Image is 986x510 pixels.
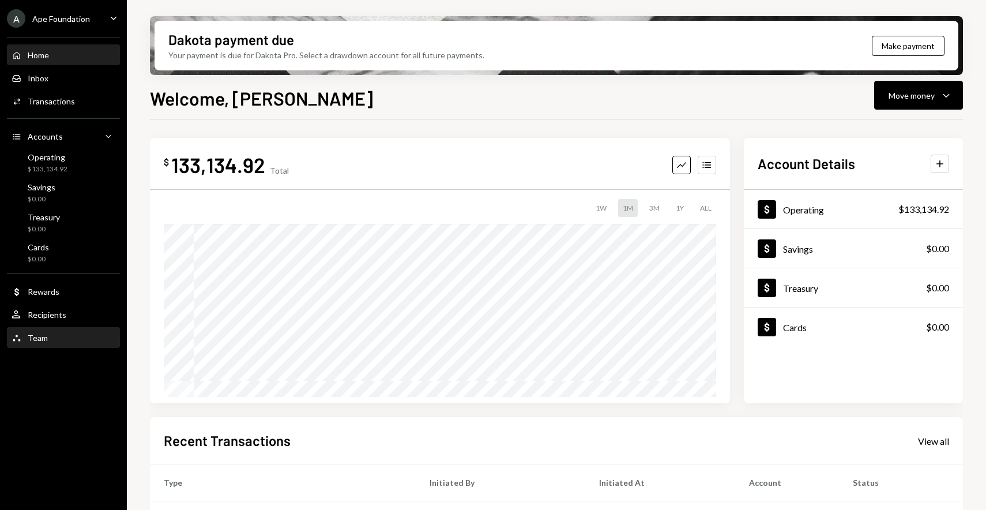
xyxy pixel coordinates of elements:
[783,322,807,333] div: Cards
[164,431,291,450] h2: Recent Transactions
[28,194,55,204] div: $0.00
[150,464,416,501] th: Type
[150,87,373,110] h1: Welcome, [PERSON_NAME]
[744,190,963,228] a: Operating$133,134.92
[28,164,67,174] div: $133,134.92
[898,202,949,216] div: $133,134.92
[695,199,716,217] div: ALL
[783,243,813,254] div: Savings
[7,91,120,111] a: Transactions
[926,242,949,256] div: $0.00
[28,96,75,106] div: Transactions
[28,182,55,192] div: Savings
[926,281,949,295] div: $0.00
[7,327,120,348] a: Team
[7,149,120,177] a: Operating$133,134.92
[7,67,120,88] a: Inbox
[783,283,818,294] div: Treasury
[918,436,949,447] div: View all
[591,199,611,217] div: 1W
[839,464,963,501] th: Status
[7,239,120,267] a: Cards$0.00
[28,224,60,234] div: $0.00
[270,166,289,175] div: Total
[171,152,265,178] div: 133,134.92
[7,209,120,237] a: Treasury$0.00
[889,89,935,102] div: Move money
[416,464,585,501] th: Initiated By
[926,320,949,334] div: $0.00
[744,268,963,307] a: Treasury$0.00
[28,73,48,83] div: Inbox
[28,287,59,297] div: Rewards
[744,229,963,268] a: Savings$0.00
[28,212,60,222] div: Treasury
[7,126,120,147] a: Accounts
[28,50,49,60] div: Home
[28,310,66,320] div: Recipients
[744,307,963,346] a: Cards$0.00
[7,44,120,65] a: Home
[28,254,49,264] div: $0.00
[7,179,120,207] a: Savings$0.00
[28,152,67,162] div: Operating
[164,156,169,168] div: $
[168,49,484,61] div: Your payment is due for Dakota Pro. Select a drawdown account for all future payments.
[872,36,944,56] button: Make payment
[7,9,25,28] div: A
[758,154,855,173] h2: Account Details
[671,199,688,217] div: 1Y
[645,199,664,217] div: 3M
[7,304,120,325] a: Recipients
[735,464,838,501] th: Account
[28,333,48,343] div: Team
[585,464,736,501] th: Initiated At
[874,81,963,110] button: Move money
[28,132,63,141] div: Accounts
[168,30,294,49] div: Dakota payment due
[7,281,120,302] a: Rewards
[32,14,90,24] div: Ape Foundation
[618,199,638,217] div: 1M
[28,242,49,252] div: Cards
[918,434,949,447] a: View all
[783,204,824,215] div: Operating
